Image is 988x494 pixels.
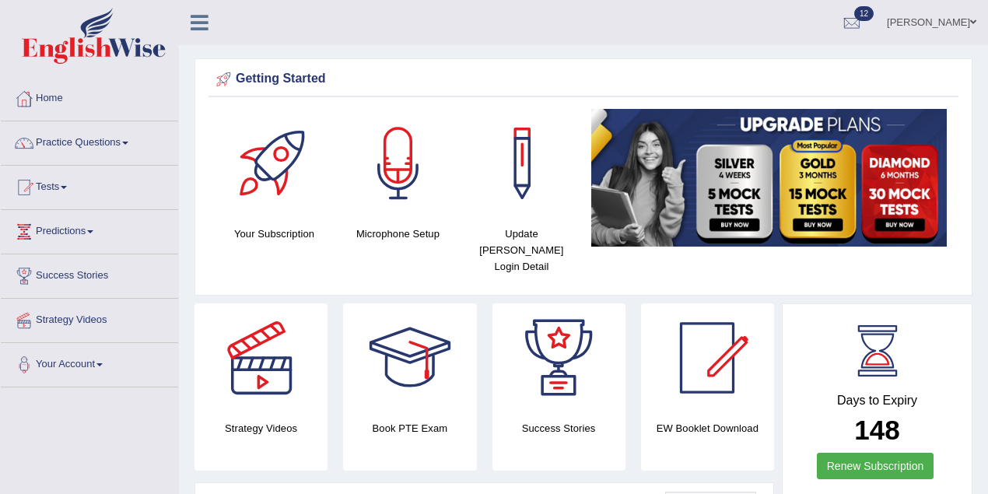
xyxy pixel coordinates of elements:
[194,420,328,436] h4: Strategy Videos
[1,166,178,205] a: Tests
[212,68,955,91] div: Getting Started
[220,226,328,242] h4: Your Subscription
[1,121,178,160] a: Practice Questions
[344,226,452,242] h4: Microphone Setup
[1,299,178,338] a: Strategy Videos
[800,394,955,408] h4: Days to Expiry
[468,226,576,275] h4: Update [PERSON_NAME] Login Detail
[854,6,874,21] span: 12
[817,453,934,479] a: Renew Subscription
[1,77,178,116] a: Home
[1,210,178,249] a: Predictions
[591,109,947,247] img: small5.jpg
[1,254,178,293] a: Success Stories
[641,420,774,436] h4: EW Booklet Download
[854,415,899,445] b: 148
[1,343,178,382] a: Your Account
[492,420,625,436] h4: Success Stories
[343,420,476,436] h4: Book PTE Exam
